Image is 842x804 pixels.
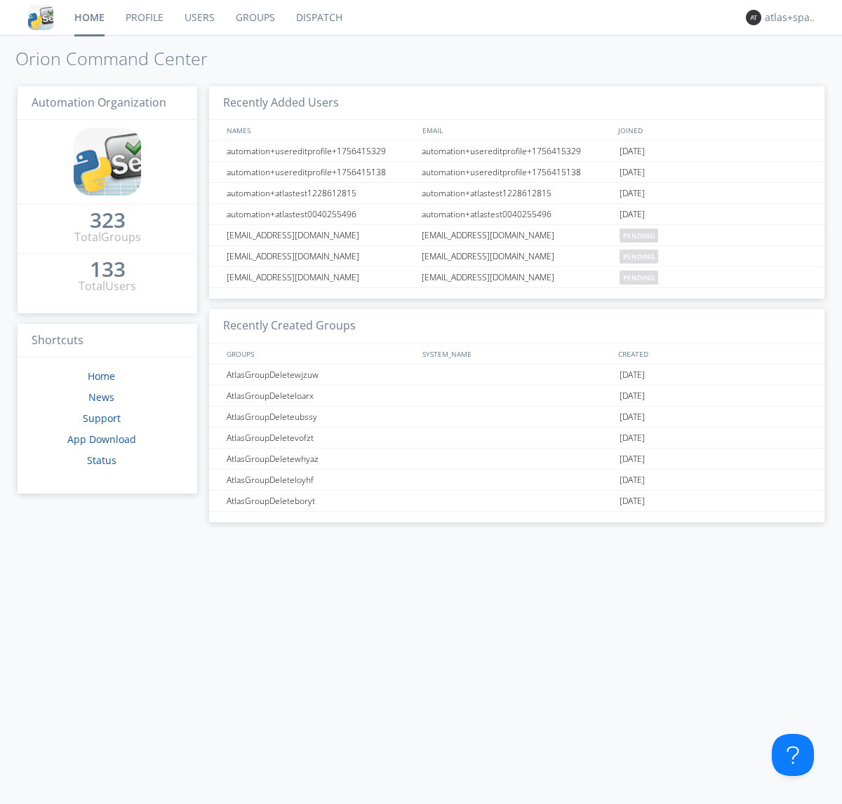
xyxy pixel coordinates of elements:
[209,309,824,343] h3: Recently Created Groups
[209,364,824,386] a: AtlasGroupDeletewjzuw[DATE]
[209,141,824,162] a: automation+usereditprofile+1756415329automation+usereditprofile+1756415329[DATE]
[765,11,817,25] div: atlas+spanish0002
[209,204,824,225] a: automation+atlastest0040255496automation+atlastest0040255496[DATE]
[418,141,616,161] div: automation+usereditprofile+1756415329
[419,343,615,364] div: SYSTEM_NAME
[209,267,824,288] a: [EMAIL_ADDRESS][DOMAIN_NAME][EMAIL_ADDRESS][DOMAIN_NAME]pending
[620,428,645,449] span: [DATE]
[79,278,136,294] div: Total Users
[772,734,814,776] iframe: Toggle Customer Support
[620,204,645,225] span: [DATE]
[88,390,114,404] a: News
[209,183,824,204] a: automation+atlastest1228612815automation+atlastest1228612815[DATE]
[87,454,116,467] a: Status
[223,470,417,490] div: AtlasGroupDeleteloyhf
[419,120,615,140] div: EMAIL
[223,491,417,511] div: AtlasGroupDeleteboryt
[209,246,824,267] a: [EMAIL_ADDRESS][DOMAIN_NAME][EMAIL_ADDRESS][DOMAIN_NAME]pending
[209,162,824,183] a: automation+usereditprofile+1756415138automation+usereditprofile+1756415138[DATE]
[418,162,616,182] div: automation+usereditprofile+1756415138
[209,470,824,491] a: AtlasGroupDeleteloyhf[DATE]
[209,491,824,512] a: AtlasGroupDeleteboryt[DATE]
[74,128,141,196] img: cddb5a64eb264b2086981ab96f4c1ba7
[223,364,417,385] div: AtlasGroupDeletewjzuw
[209,86,824,121] h3: Recently Added Users
[83,411,121,425] a: Support
[223,162,417,182] div: automation+usereditprofile+1756415138
[223,386,417,406] div: AtlasGroupDeleteloarx
[74,229,141,245] div: Total Groups
[746,10,761,25] img: 373638.png
[223,183,417,203] div: automation+atlastest1228612815
[620,407,645,428] span: [DATE]
[620,271,658,285] span: pending
[615,120,811,140] div: JOINED
[32,95,166,110] span: Automation Organization
[223,246,417,266] div: [EMAIL_ADDRESS][DOMAIN_NAME]
[620,386,645,407] span: [DATE]
[67,432,136,446] a: App Download
[620,162,645,183] span: [DATE]
[223,141,417,161] div: automation+usereditprofile+1756415329
[90,262,126,278] a: 133
[418,225,616,245] div: [EMAIL_ADDRESS][DOMAIN_NAME]
[620,491,645,512] span: [DATE]
[209,449,824,470] a: AtlasGroupDeletewhyaz[DATE]
[209,225,824,246] a: [EMAIL_ADDRESS][DOMAIN_NAME][EMAIL_ADDRESS][DOMAIN_NAME]pending
[418,267,616,287] div: [EMAIL_ADDRESS][DOMAIN_NAME]
[418,204,616,224] div: automation+atlastest0040255496
[209,386,824,407] a: AtlasGroupDeleteloarx[DATE]
[418,183,616,203] div: automation+atlastest1228612815
[88,369,115,383] a: Home
[620,470,645,491] span: [DATE]
[223,204,417,224] div: automation+atlastest0040255496
[223,225,417,245] div: [EMAIL_ADDRESS][DOMAIN_NAME]
[90,262,126,276] div: 133
[90,213,126,229] a: 323
[223,428,417,448] div: AtlasGroupDeletevofzt
[620,364,645,386] span: [DATE]
[223,267,417,287] div: [EMAIL_ADDRESS][DOMAIN_NAME]
[620,141,645,162] span: [DATE]
[620,250,658,264] span: pending
[223,343,415,364] div: GROUPS
[223,407,417,427] div: AtlasGroupDeleteubssy
[223,120,415,140] div: NAMES
[209,428,824,449] a: AtlasGroupDeletevofzt[DATE]
[620,229,658,243] span: pending
[90,213,126,227] div: 323
[18,324,197,358] h3: Shortcuts
[615,343,811,364] div: CREATED
[223,449,417,469] div: AtlasGroupDeletewhyaz
[209,407,824,428] a: AtlasGroupDeleteubssy[DATE]
[620,183,645,204] span: [DATE]
[418,246,616,266] div: [EMAIL_ADDRESS][DOMAIN_NAME]
[28,5,53,30] img: cddb5a64eb264b2086981ab96f4c1ba7
[620,449,645,470] span: [DATE]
